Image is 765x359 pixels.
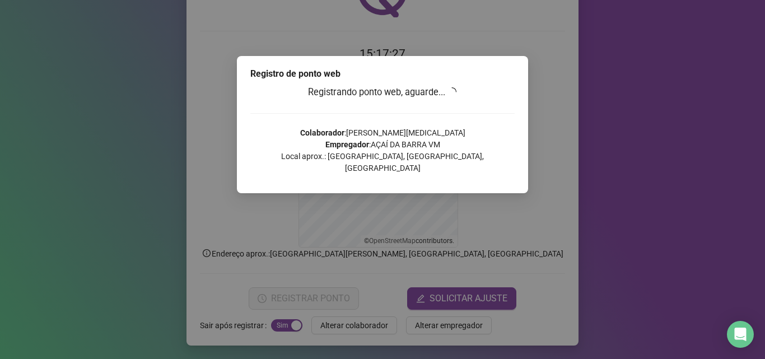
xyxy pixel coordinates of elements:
[250,127,515,174] p: : [PERSON_NAME][MEDICAL_DATA] : AÇAÍ DA BARRA VM Local aprox.: [GEOGRAPHIC_DATA], [GEOGRAPHIC_DAT...
[300,128,344,137] strong: Colaborador
[447,86,458,97] span: loading
[727,321,754,348] div: Open Intercom Messenger
[250,67,515,81] div: Registro de ponto web
[325,140,369,149] strong: Empregador
[250,85,515,100] h3: Registrando ponto web, aguarde...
